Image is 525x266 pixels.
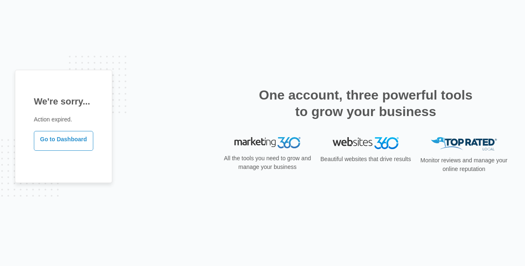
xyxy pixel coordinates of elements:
img: Marketing 360 [234,137,300,149]
p: Beautiful websites that drive results [319,155,412,164]
h2: One account, three powerful tools to grow your business [256,87,475,120]
p: All the tools you need to grow and manage your business [221,154,314,171]
p: Action expired. [34,115,93,124]
img: Websites 360 [333,137,399,149]
h1: We're sorry... [34,95,93,108]
a: Go to Dashboard [34,131,93,151]
img: Top Rated Local [431,137,497,151]
p: Monitor reviews and manage your online reputation [418,156,510,173]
